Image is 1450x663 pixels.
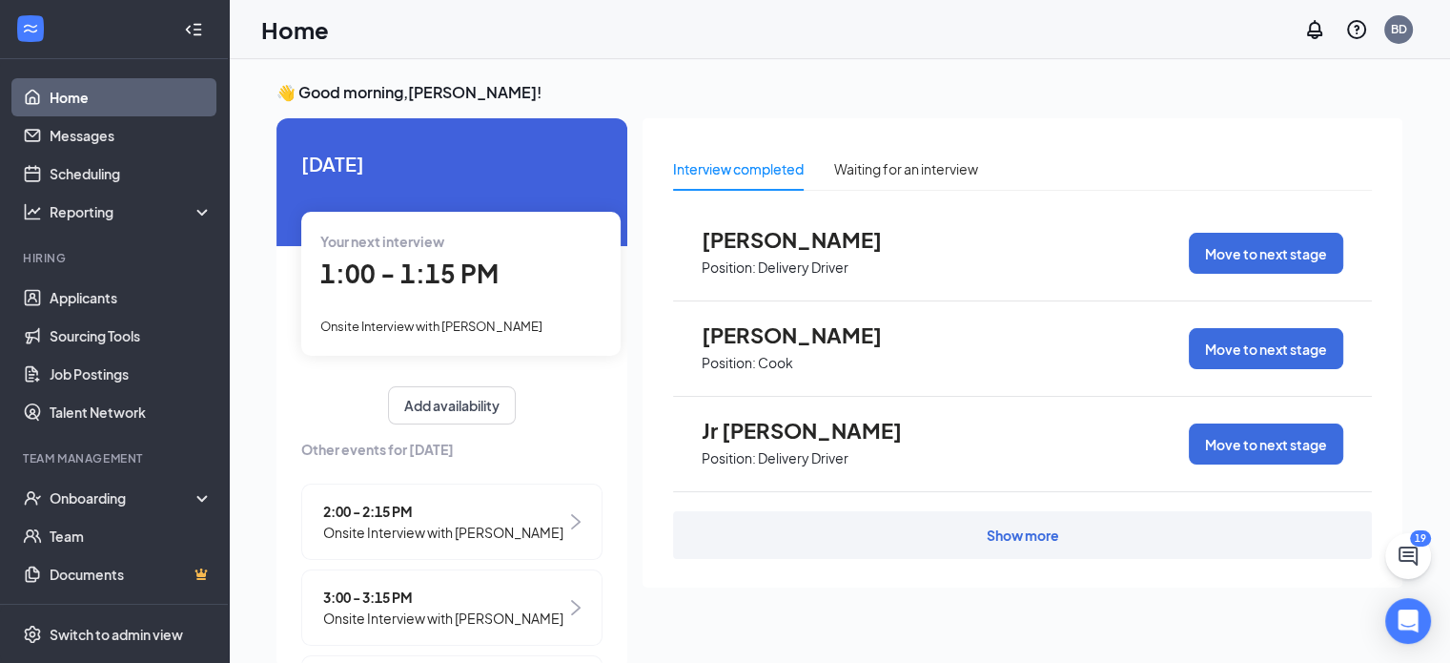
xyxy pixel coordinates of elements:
span: [PERSON_NAME] [702,322,911,347]
a: Messages [50,116,213,155]
span: Jr [PERSON_NAME] [702,418,911,443]
a: DocumentsCrown [50,555,213,593]
h1: Home [261,13,329,46]
div: Interview completed [673,158,804,179]
svg: Collapse [184,20,203,39]
a: Applicants [50,279,213,317]
div: BD [1391,21,1407,37]
span: 2:00 - 2:15 PM [323,501,563,522]
a: Scheduling [50,155,213,193]
div: Waiting for an interview [834,158,978,179]
button: Move to next stage [1189,233,1343,274]
a: SurveysCrown [50,593,213,632]
p: Position: [702,354,756,372]
svg: Notifications [1303,18,1326,41]
button: Move to next stage [1189,424,1343,465]
a: Team [50,517,213,555]
div: Reporting [50,202,214,221]
a: Talent Network [50,393,213,431]
p: Cook [758,354,793,372]
p: Delivery Driver [758,259,848,277]
span: Other events for [DATE] [301,439,602,460]
svg: UserCheck [23,488,42,508]
span: Onsite Interview with [PERSON_NAME] [323,608,563,629]
p: Position: [702,449,756,467]
svg: ChatActive [1397,545,1419,568]
div: Team Management [23,450,209,466]
button: ChatActive [1385,533,1431,579]
div: Open Intercom Messenger [1385,598,1431,644]
span: Onsite Interview with [PERSON_NAME] [323,522,563,543]
div: Show more [987,526,1059,545]
div: 19 [1410,530,1431,547]
a: Home [50,78,213,116]
h3: 👋 Good morning, [PERSON_NAME] ! [276,82,1402,103]
span: Onsite Interview with [PERSON_NAME] [320,319,542,334]
svg: Analysis [23,202,42,221]
span: [PERSON_NAME] [702,227,911,252]
div: Onboarding [50,488,196,508]
p: Delivery Driver [758,449,848,467]
svg: QuestionInfo [1345,18,1368,41]
div: Hiring [23,250,209,266]
svg: Settings [23,625,42,644]
svg: WorkstreamLogo [21,19,40,38]
button: Move to next stage [1189,328,1343,369]
span: [DATE] [301,149,602,178]
div: Switch to admin view [50,625,183,644]
a: Job Postings [50,355,213,393]
p: Position: [702,259,756,277]
span: 3:00 - 3:15 PM [323,587,563,608]
span: 1:00 - 1:15 PM [320,258,499,289]
button: Add availability [388,386,516,425]
a: Sourcing Tools [50,317,213,355]
span: Your next interview [320,233,444,250]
